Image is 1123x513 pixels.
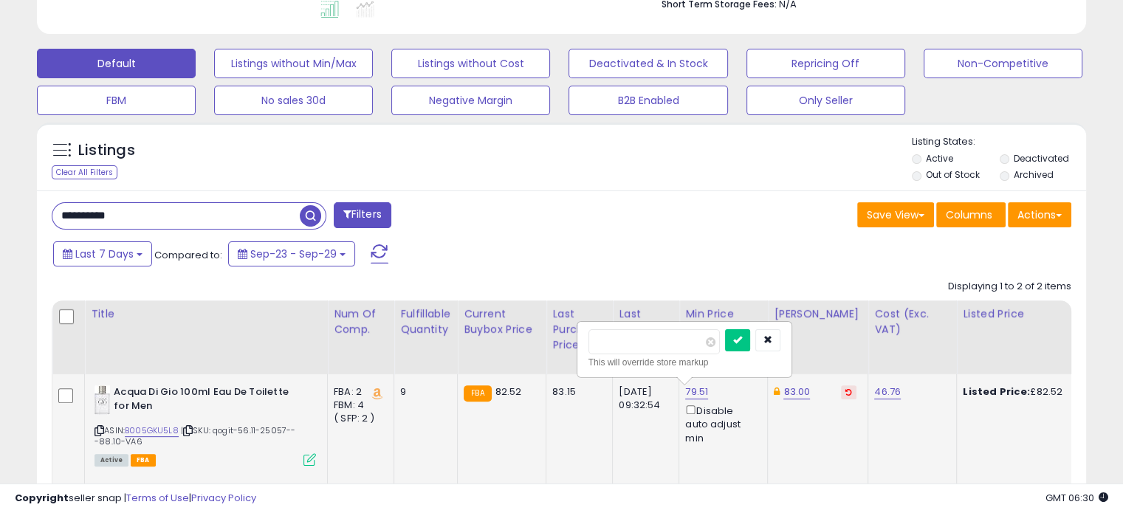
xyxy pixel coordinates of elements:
[963,306,1091,322] div: Listed Price
[946,207,992,222] span: Columns
[78,140,135,161] h5: Listings
[1008,202,1071,227] button: Actions
[37,86,196,115] button: FBM
[874,306,950,337] div: Cost (Exc. VAT)
[857,202,934,227] button: Save View
[569,49,727,78] button: Deactivated & In Stock
[464,385,491,402] small: FBA
[125,424,179,437] a: B005GKU5L8
[391,49,550,78] button: Listings without Cost
[552,306,606,353] div: Last Purchase Price
[334,306,388,337] div: Num of Comp.
[685,385,708,399] a: 79.51
[464,306,540,337] div: Current Buybox Price
[495,385,522,399] span: 82.52
[924,49,1082,78] button: Non-Competitive
[75,247,134,261] span: Last 7 Days
[1013,152,1068,165] label: Deactivated
[228,241,355,266] button: Sep-23 - Sep-29
[214,86,373,115] button: No sales 30d
[37,49,196,78] button: Default
[963,385,1085,399] div: £82.52
[552,385,601,399] div: 83.15
[53,241,152,266] button: Last 7 Days
[15,492,256,506] div: seller snap | |
[95,454,128,466] span: All listings currently available for purchase on Amazon
[948,280,1071,294] div: Displaying 1 to 2 of 2 items
[400,306,451,337] div: Fulfillable Quantity
[191,491,256,505] a: Privacy Policy
[15,491,69,505] strong: Copyright
[936,202,1006,227] button: Columns
[619,306,673,368] div: Last Purchase Date (GMT)
[685,402,756,445] div: Disable auto adjust min
[746,86,905,115] button: Only Seller
[131,454,156,466] span: FBA
[746,49,905,78] button: Repricing Off
[926,168,980,181] label: Out of Stock
[926,152,953,165] label: Active
[95,385,316,464] div: ASIN:
[400,385,446,399] div: 9
[1013,168,1053,181] label: Archived
[569,86,727,115] button: B2B Enabled
[154,248,222,262] span: Compared to:
[391,86,550,115] button: Negative Margin
[1045,491,1108,505] span: 2025-10-7 06:30 GMT
[334,202,391,228] button: Filters
[126,491,189,505] a: Terms of Use
[783,385,810,399] a: 83.00
[874,385,901,399] a: 46.76
[334,399,382,412] div: FBM: 4
[52,165,117,179] div: Clear All Filters
[334,385,382,399] div: FBA: 2
[619,385,667,412] div: [DATE] 09:32:54
[214,49,373,78] button: Listings without Min/Max
[95,424,295,447] span: | SKU: qogit-56.11-25057---88.10-VA6
[91,306,321,322] div: Title
[114,385,293,416] b: Acqua Di Gio 100ml Eau De Toilette for Men
[250,247,337,261] span: Sep-23 - Sep-29
[685,306,761,322] div: Min Price
[334,412,382,425] div: ( SFP: 2 )
[588,355,780,370] div: This will override store markup
[774,306,862,322] div: [PERSON_NAME]
[912,135,1086,149] p: Listing States:
[963,385,1030,399] b: Listed Price:
[95,385,110,415] img: 314p55NwZiL._SL40_.jpg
